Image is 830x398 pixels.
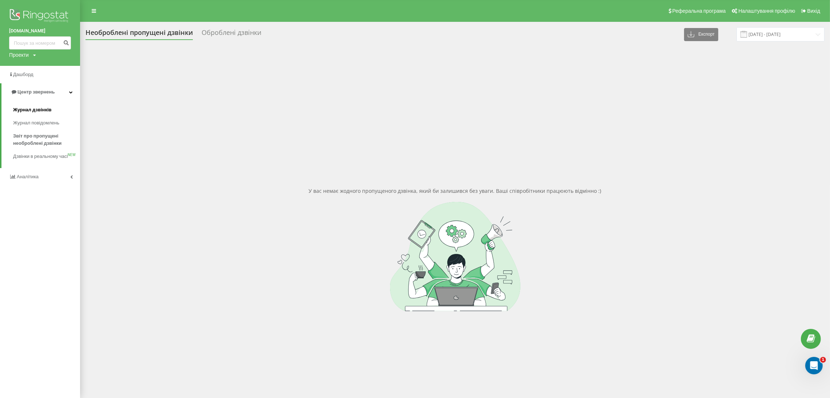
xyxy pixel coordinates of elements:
a: Центр звернень [1,83,80,101]
span: Дашборд [13,72,33,77]
span: Звіт про пропущені необроблені дзвінки [13,132,76,147]
iframe: Intercom live chat [805,357,823,374]
input: Пошук за номером [9,36,71,49]
a: Журнал дзвінків [13,103,80,116]
span: Журнал дзвінків [13,106,52,114]
img: Ringostat logo [9,7,71,25]
a: Звіт про пропущені необроблені дзвінки [13,130,80,150]
button: Експорт [684,28,718,41]
span: Журнал повідомлень [13,119,59,127]
span: Центр звернень [17,89,55,95]
a: Дзвінки в реальному часіNEW [13,150,80,163]
a: [DOMAIN_NAME] [9,27,71,35]
div: Оброблені дзвінки [202,29,261,40]
span: Вихід [807,8,820,14]
div: Необроблені пропущені дзвінки [86,29,193,40]
span: Дзвінки в реальному часі [13,153,68,160]
div: Проекти [9,51,29,59]
span: Реферальна програма [672,8,726,14]
span: 1 [820,357,826,363]
a: Журнал повідомлень [13,116,80,130]
span: Налаштування профілю [738,8,795,14]
span: Аналiтика [17,174,39,179]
